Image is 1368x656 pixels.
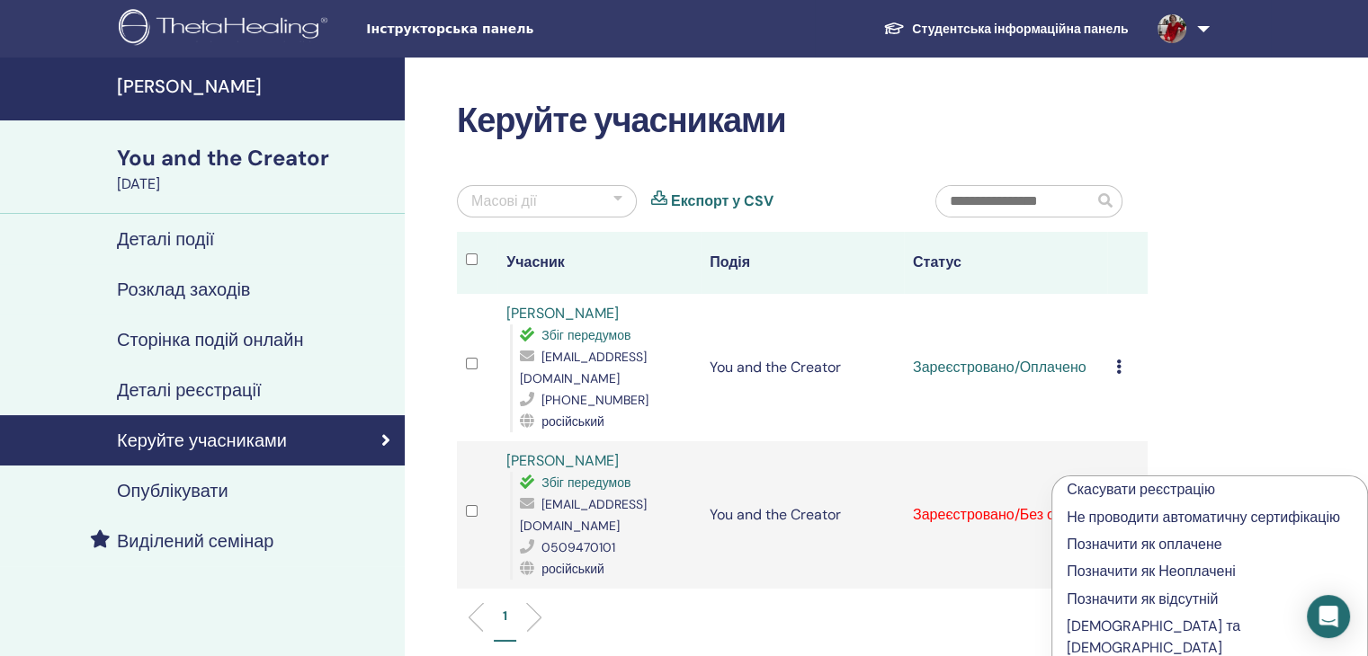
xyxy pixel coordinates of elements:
img: logo.png [119,9,334,49]
p: Позначити як оплачене [1067,534,1353,555]
a: [PERSON_NAME] [506,304,619,323]
a: You and the Creator[DATE] [106,143,405,195]
span: 0509470101 [541,539,615,555]
a: Експорт у CSV [671,191,773,212]
div: You and the Creator [117,143,394,173]
span: Інструкторська панель [366,20,636,39]
img: graduation-cap-white.svg [883,21,905,36]
div: Масові дії [471,191,537,212]
p: Позначити як Неоплачені [1067,561,1353,582]
h4: Деталі події [117,228,214,250]
h4: Виділений семінар [117,530,273,552]
h4: Опублікувати [117,480,228,501]
p: Скасувати реєстрацію [1067,479,1353,501]
span: Збіг передумов [541,327,630,343]
span: Збіг передумов [541,474,630,491]
span: [EMAIL_ADDRESS][DOMAIN_NAME] [520,349,647,386]
span: [EMAIL_ADDRESS][DOMAIN_NAME] [520,496,647,534]
img: default.jpg [1158,14,1186,43]
th: Статус [904,232,1107,294]
a: Студентська інформаційна панель [869,13,1142,46]
div: Open Intercom Messenger [1307,595,1350,638]
h4: Сторінка подій онлайн [117,329,303,350]
p: Позначити як відсутній [1067,589,1353,610]
th: Подія [701,232,904,294]
td: You and the Creator [701,294,904,441]
th: Учасник [497,232,701,294]
a: [PERSON_NAME] [506,451,619,470]
h4: Деталі реєстрації [117,379,262,401]
td: You and the Creator [701,441,904,589]
h4: Керуйте учасниками [117,430,287,451]
h2: Керуйте учасниками [457,101,1148,142]
span: [PHONE_NUMBER] [541,392,648,408]
span: російський [541,413,604,430]
div: [DATE] [117,173,394,195]
h4: [PERSON_NAME] [117,75,394,97]
h4: Розклад заходів [117,279,250,300]
span: російський [541,561,604,577]
p: 1 [503,607,507,625]
p: Не проводити автоматичну сертифікацію [1067,507,1353,528]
